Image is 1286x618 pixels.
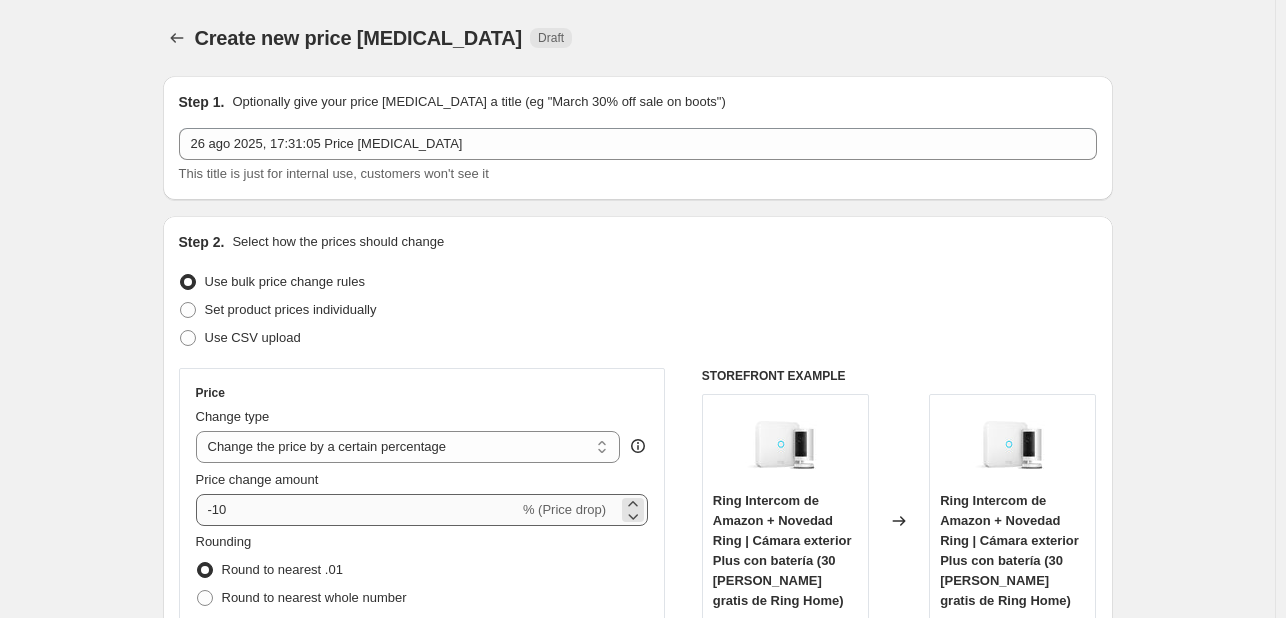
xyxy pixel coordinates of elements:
[179,128,1097,160] input: 30% off holiday sale
[745,405,825,485] img: 41e4uzHsMPL_80x.jpg
[713,493,852,608] span: Ring Intercom de Amazon + Novedad Ring | Cámara exterior Plus con batería (30 [PERSON_NAME] grati...
[163,24,191,52] button: Price change jobs
[222,590,407,605] span: Round to nearest whole number
[232,92,725,112] p: Optionally give your price [MEDICAL_DATA] a title (eg "March 30% off sale on boots")
[940,493,1079,608] span: Ring Intercom de Amazon + Novedad Ring | Cámara exterior Plus con batería (30 [PERSON_NAME] grati...
[179,232,225,252] h2: Step 2.
[973,405,1053,485] img: 41e4uzHsMPL_80x.jpg
[196,409,270,424] span: Change type
[196,494,519,526] input: -15
[523,502,606,517] span: % (Price drop)
[205,302,377,317] span: Set product prices individually
[205,274,365,289] span: Use bulk price change rules
[196,472,319,487] span: Price change amount
[232,232,444,252] p: Select how the prices should change
[179,92,225,112] h2: Step 1.
[196,534,252,549] span: Rounding
[205,330,301,345] span: Use CSV upload
[196,385,225,401] h3: Price
[222,562,343,577] span: Round to nearest .01
[702,368,1097,384] h6: STOREFRONT EXAMPLE
[538,30,564,46] span: Draft
[628,436,648,456] div: help
[195,27,523,49] span: Create new price [MEDICAL_DATA]
[179,166,489,181] span: This title is just for internal use, customers won't see it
